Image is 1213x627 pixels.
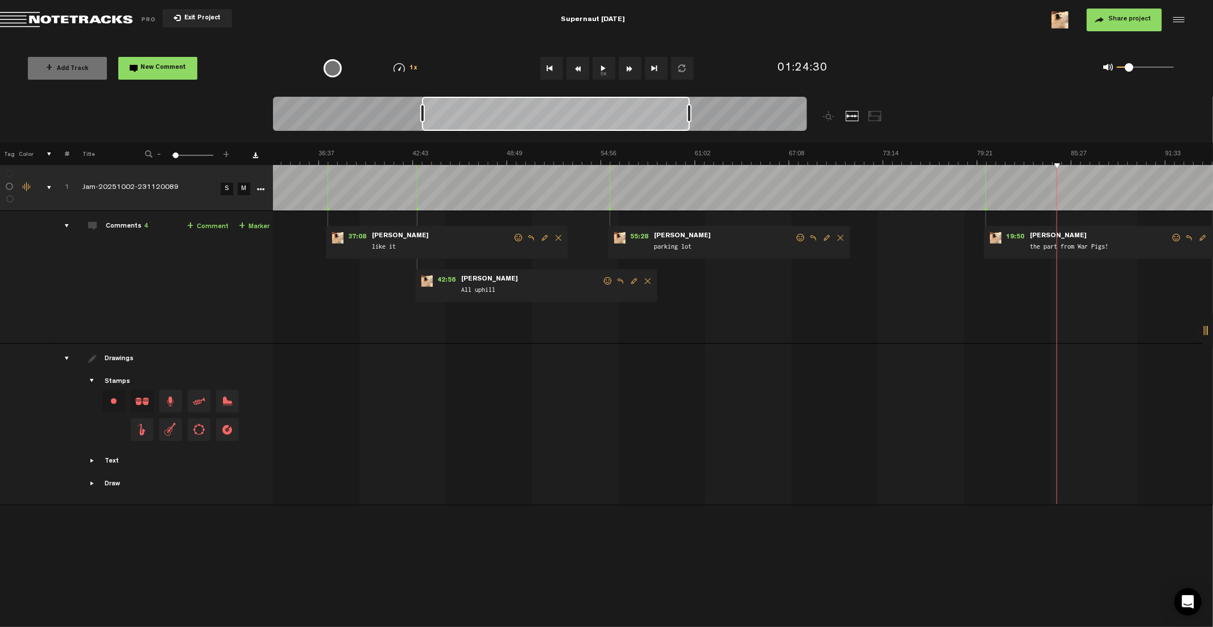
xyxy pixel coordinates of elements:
span: Drag and drop a stamp [159,418,182,441]
button: Exit Project [163,9,232,27]
span: Delete comment [641,277,655,285]
span: + [187,222,193,231]
span: - [155,149,164,156]
button: Go to beginning [540,57,563,80]
span: Drag and drop a stamp [159,390,182,412]
span: 4 [144,223,148,230]
span: 37:08 [343,232,371,244]
span: Delete comment [552,234,565,242]
th: Color [17,142,34,165]
div: drawings [53,353,71,364]
button: Loop [671,57,694,80]
img: ACg8ocL5gwKw5pd07maQ2lhPOff6WT8m3IvDddvTE_9JOcBkgrnxFAKk=s96-c [990,232,1001,244]
span: Showcase draw menu [88,479,97,488]
span: Edit comment [538,234,552,242]
button: Share project [1087,9,1162,31]
span: New Comment [141,65,187,71]
span: Reply to comment [614,277,627,285]
button: +Add Track [28,57,107,80]
span: Showcase text [88,456,97,465]
span: Share project [1108,16,1151,23]
span: [PERSON_NAME] [460,275,519,283]
span: + [222,149,231,156]
img: speedometer.svg [394,63,405,72]
span: parking lot [653,241,795,254]
td: drawings [52,344,69,505]
div: Stamps [105,377,130,387]
span: + [46,64,52,73]
td: Click to edit the title Jam-20251002-231120089 [69,165,217,211]
span: [PERSON_NAME] [1029,232,1088,240]
a: M [238,183,250,195]
img: ACg8ocL5gwKw5pd07maQ2lhPOff6WT8m3IvDddvTE_9JOcBkgrnxFAKk=s96-c [614,232,626,244]
span: 1x [409,65,417,72]
button: Rewind [566,57,589,80]
span: Showcase stamps [88,377,97,386]
button: New Comment [118,57,197,80]
div: Comments [106,222,148,232]
a: Download comments [252,152,258,158]
span: Drag and drop a stamp [131,418,154,441]
a: Comment [187,220,229,233]
span: [PERSON_NAME] [371,232,430,240]
td: Change the color of the waveform [17,165,34,211]
span: All uphill [460,284,602,297]
td: comments, stamps & drawings [34,165,52,211]
span: Drag and drop a stamp [216,390,239,412]
span: + [239,222,245,231]
div: comments [53,220,71,232]
div: Drawings [105,354,136,364]
img: ACg8ocL5gwKw5pd07maQ2lhPOff6WT8m3IvDddvTE_9JOcBkgrnxFAKk=s96-c [1051,11,1069,28]
img: ACg8ocL5gwKw5pd07maQ2lhPOff6WT8m3IvDddvTE_9JOcBkgrnxFAKk=s96-c [421,275,433,287]
div: 01:24:30 [777,60,827,77]
span: Drag and drop a stamp [188,390,210,412]
span: Exit Project [181,15,221,22]
img: ACg8ocL5gwKw5pd07maQ2lhPOff6WT8m3IvDddvTE_9JOcBkgrnxFAKk=s96-c [332,232,343,244]
div: Open Intercom Messenger [1174,588,1202,616]
span: Reply to comment [524,234,538,242]
span: Delete comment [834,234,847,242]
button: Go to end [645,57,668,80]
div: 1x [376,63,434,73]
span: [PERSON_NAME] [653,232,712,240]
span: Edit comment [1196,234,1210,242]
a: More [255,183,266,193]
span: Drag and drop a stamp [188,418,210,441]
button: Fast Forward [619,57,641,80]
span: 19:50 [1001,232,1029,244]
div: Click to edit the title [82,183,230,194]
span: Edit comment [627,277,641,285]
span: Reply to comment [1182,234,1196,242]
div: Text [105,457,119,467]
td: Click to change the order number 1 [52,165,69,211]
span: 55:28 [626,232,653,244]
button: 1x [593,57,615,80]
span: the part from War Pigs! [1029,241,1171,254]
a: S [221,183,233,195]
span: like it [371,241,513,254]
a: Marker [239,220,270,233]
th: Title [69,142,130,165]
div: Change stamp color.To change the color of an existing stamp, select the stamp on the right and th... [102,390,125,412]
span: Drag and drop a stamp [131,390,154,412]
div: Change the color of the waveform [19,182,36,192]
span: Add Track [46,66,89,72]
span: 42:56 [433,275,460,287]
div: {{ tooltip_message }} [324,59,342,77]
th: # [52,142,69,165]
span: Edit comment [820,234,834,242]
td: comments [52,211,69,344]
span: Drag and drop a stamp [216,418,239,441]
span: Reply to comment [806,234,820,242]
div: Draw [105,480,120,489]
div: comments, stamps & drawings [36,182,53,193]
div: Click to change the order number [53,183,71,193]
